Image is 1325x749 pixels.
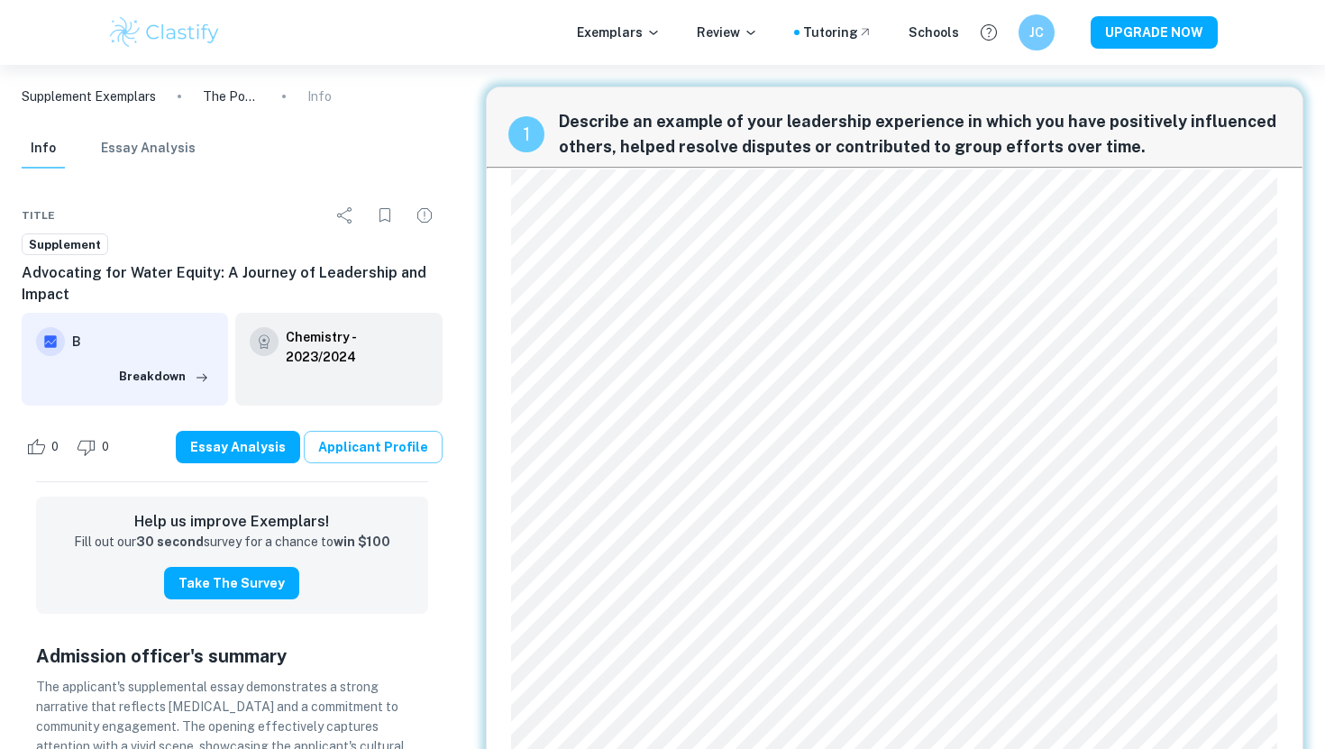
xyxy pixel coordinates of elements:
[50,511,414,533] h6: Help us improve Exemplars!
[72,433,119,461] div: Dislike
[697,23,758,42] p: Review
[164,567,299,599] button: Take the Survey
[367,197,403,233] div: Bookmark
[41,438,69,456] span: 0
[407,197,443,233] div: Report issue
[36,643,428,670] h5: Admission officer's summary
[334,534,390,549] strong: win $100
[327,197,363,233] div: Share
[136,534,204,549] strong: 30 second
[203,87,260,106] p: The Power of Chemistry in Water Solutions
[803,23,873,42] a: Tutoring
[74,533,390,553] p: Fill out our survey for a chance to
[307,87,332,106] p: Info
[22,262,443,306] h6: Advocating for Water Equity: A Journey of Leadership and Impact
[22,207,55,224] span: Title
[176,431,300,463] button: Essay Analysis
[508,116,544,152] div: recipe
[22,433,69,461] div: Like
[577,23,661,42] p: Exemplars
[286,327,427,367] a: Chemistry - 2023/2024
[1027,23,1047,42] h6: JC
[22,233,108,256] a: Supplement
[1019,14,1055,50] button: JC
[107,14,222,50] img: Clastify logo
[22,129,65,169] button: Info
[23,236,107,254] span: Supplement
[22,87,156,106] a: Supplement Exemplars
[909,23,959,42] a: Schools
[973,17,1004,48] button: Help and Feedback
[559,109,1282,160] span: Describe an example of your leadership experience in which you have positively influenced others,...
[304,431,443,463] a: Applicant Profile
[1091,16,1218,49] button: UPGRADE NOW
[114,363,214,390] button: Breakdown
[101,129,196,169] button: Essay Analysis
[92,438,119,456] span: 0
[72,332,214,352] h6: B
